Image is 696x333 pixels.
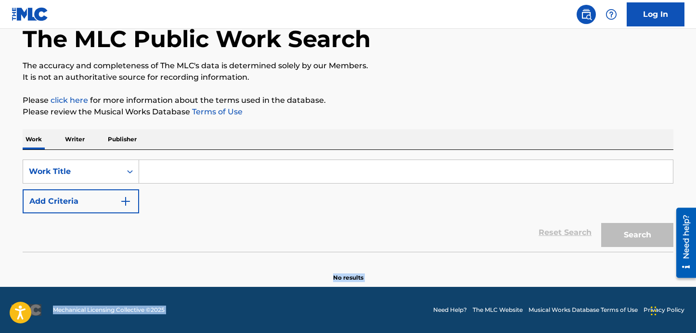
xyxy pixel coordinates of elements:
a: Terms of Use [190,107,243,116]
a: Need Help? [433,306,467,314]
p: Work [23,129,45,149]
p: The accuracy and completeness of The MLC's data is determined solely by our Members. [23,60,673,72]
div: Drag [651,296,657,325]
img: MLC Logo [12,7,49,21]
span: Mechanical Licensing Collective © 2025 [53,306,165,314]
div: Work Title [29,166,116,177]
a: Musical Works Database Terms of Use [528,306,638,314]
a: Public Search [577,5,596,24]
a: click here [51,96,88,105]
button: Add Criteria [23,189,139,213]
p: Writer [62,129,88,149]
p: Please review the Musical Works Database [23,106,673,118]
h1: The MLC Public Work Search [23,25,371,53]
img: 9d2ae6d4665cec9f34b9.svg [120,196,131,207]
form: Search Form [23,160,673,252]
a: Log In [627,2,684,26]
p: Publisher [105,129,140,149]
a: Privacy Policy [644,306,684,314]
img: search [580,9,592,20]
iframe: Resource Center [669,204,696,282]
p: No results [333,262,363,282]
div: Help [602,5,621,24]
img: logo [12,304,41,316]
a: The MLC Website [473,306,523,314]
p: Please for more information about the terms used in the database. [23,95,673,106]
p: It is not an authoritative source for recording information. [23,72,673,83]
img: help [606,9,617,20]
iframe: Chat Widget [648,287,696,333]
